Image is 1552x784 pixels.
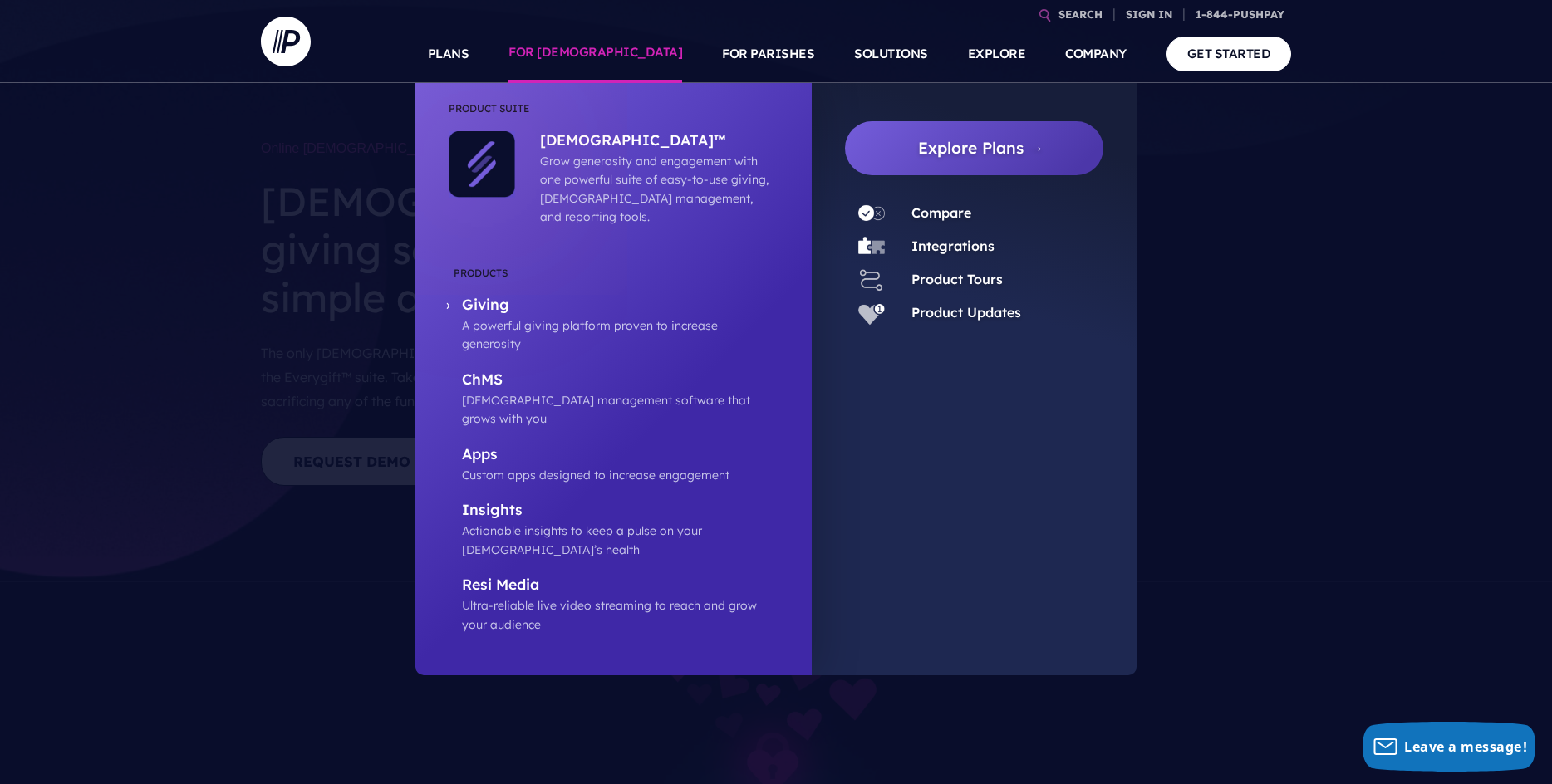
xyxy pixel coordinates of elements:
p: A powerful giving platform proven to increase generosity [462,316,778,354]
img: Product Tours - Icon [858,267,885,293]
p: [DEMOGRAPHIC_DATA]™ [540,131,770,152]
a: FOR PARISHES [722,25,814,83]
a: PLANS [428,25,469,83]
p: Giving [462,296,778,316]
a: FOR [DEMOGRAPHIC_DATA] [508,25,682,83]
a: Integrations [911,238,995,254]
a: ChMS [DEMOGRAPHIC_DATA] management software that grows with you [449,370,778,429]
a: Product Updates [911,304,1021,321]
a: Compare [911,204,971,221]
a: Product Tours [911,271,1003,287]
li: Product Suite [449,100,778,131]
a: Giving A powerful giving platform proven to increase generosity [449,264,778,354]
a: Integrations - Icon [845,233,898,260]
p: Actionable insights to keep a pulse on your [DEMOGRAPHIC_DATA]’s health [462,522,778,559]
img: Integrations - Icon [858,233,885,260]
a: Resi Media Ultra-reliable live video streaming to reach and grow your audience [449,576,778,634]
p: Grow generosity and engagement with one powerful suite of easy-to-use giving, [DEMOGRAPHIC_DATA] ... [540,152,770,227]
a: Explore Plans → [858,121,1103,175]
a: COMPANY [1065,25,1127,83]
img: ChurchStaq™ - Icon [449,131,515,198]
img: Compare - Icon [858,200,885,227]
img: Product Updates - Icon [858,300,885,326]
p: Insights [462,501,778,522]
a: Product Updates - Icon [845,300,898,326]
p: Custom apps designed to increase engagement [462,466,778,484]
button: Leave a message! [1363,722,1535,772]
p: ChMS [462,370,778,391]
a: Insights Actionable insights to keep a pulse on your [DEMOGRAPHIC_DATA]’s health [449,501,778,559]
a: [DEMOGRAPHIC_DATA]™ Grow generosity and engagement with one powerful suite of easy-to-use giving,... [515,131,770,227]
a: Product Tours - Icon [845,267,898,293]
span: Leave a message! [1404,737,1527,756]
a: Apps Custom apps designed to increase engagement [449,445,778,485]
a: GET STARTED [1166,37,1292,71]
p: Apps [462,445,778,466]
p: [DEMOGRAPHIC_DATA] management software that grows with you [462,391,778,429]
p: Resi Media [462,576,778,596]
a: Compare - Icon [845,200,898,227]
a: EXPLORE [968,25,1026,83]
p: Ultra-reliable live video streaming to reach and grow your audience [462,596,778,634]
a: SOLUTIONS [854,25,928,83]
